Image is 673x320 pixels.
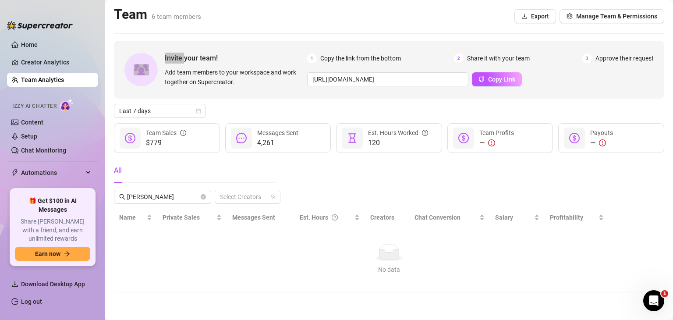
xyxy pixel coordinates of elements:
[119,104,201,117] span: Last 7 days
[114,165,122,176] div: All
[21,298,42,305] a: Log out
[21,166,83,180] span: Automations
[64,251,70,257] span: arrow-right
[582,53,592,63] span: 3
[119,194,125,200] span: search
[488,76,515,83] span: Copy Link
[21,41,38,48] a: Home
[599,139,606,146] span: exclamation-circle
[320,53,401,63] span: Copy the link from the bottom
[180,128,186,138] span: info-circle
[368,128,428,138] div: Est. Hours Worked
[454,53,464,63] span: 2
[661,290,668,297] span: 1
[60,99,74,111] img: AI Chatter
[114,6,201,23] h2: Team
[300,213,353,222] div: Est. Hours
[488,139,495,146] span: exclamation-circle
[21,55,91,69] a: Creator Analytics
[467,53,530,63] span: Share it with your team
[257,138,298,148] span: 4,261
[550,214,583,221] span: Profitability
[35,250,60,257] span: Earn now
[495,214,513,221] span: Salary
[15,217,90,243] span: Share [PERSON_NAME] with a friend, and earn unlimited rewards
[567,13,573,19] span: setting
[478,76,485,82] span: copy
[123,265,655,274] div: No data
[560,9,664,23] button: Manage Team & Permissions
[196,108,201,114] span: calendar
[119,213,145,222] span: Name
[146,128,186,138] div: Team Sales
[165,53,307,64] span: Invite your team!
[11,169,18,176] span: thunderbolt
[232,214,275,221] span: Messages Sent
[152,13,201,21] span: 6 team members
[21,147,66,154] a: Chat Monitoring
[595,53,654,63] span: Approve their request
[163,214,200,221] span: Private Sales
[21,119,43,126] a: Content
[11,281,18,288] span: download
[479,129,514,136] span: Team Profits
[165,68,304,87] span: Add team members to your workspace and work together on Supercreator.
[368,138,428,148] span: 120
[15,197,90,214] span: 🎁 Get $100 in AI Messages
[21,281,85,288] span: Download Desktop App
[347,133,358,143] span: hourglass
[7,21,73,30] img: logo-BBDzfeDw.svg
[643,290,664,311] iframe: Intercom live chat
[146,138,186,148] span: $779
[590,138,613,148] div: —
[472,72,522,86] button: Copy Link
[127,192,199,202] input: Search members
[21,76,64,83] a: Team Analytics
[514,9,556,23] button: Export
[414,214,460,221] span: Chat Conversion
[15,247,90,261] button: Earn nowarrow-right
[236,133,247,143] span: message
[365,209,409,226] th: Creators
[590,129,613,136] span: Payouts
[479,138,514,148] div: —
[270,194,276,199] span: team
[257,129,298,136] span: Messages Sent
[576,13,657,20] span: Manage Team & Permissions
[531,13,549,20] span: Export
[569,133,580,143] span: dollar-circle
[458,133,469,143] span: dollar-circle
[21,183,83,197] span: Chat Copilot
[307,53,317,63] span: 1
[12,102,57,110] span: Izzy AI Chatter
[21,133,37,140] a: Setup
[332,213,338,222] span: question-circle
[125,133,135,143] span: dollar-circle
[201,194,206,199] button: close-circle
[422,128,428,138] span: question-circle
[114,209,157,226] th: Name
[521,13,528,19] span: download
